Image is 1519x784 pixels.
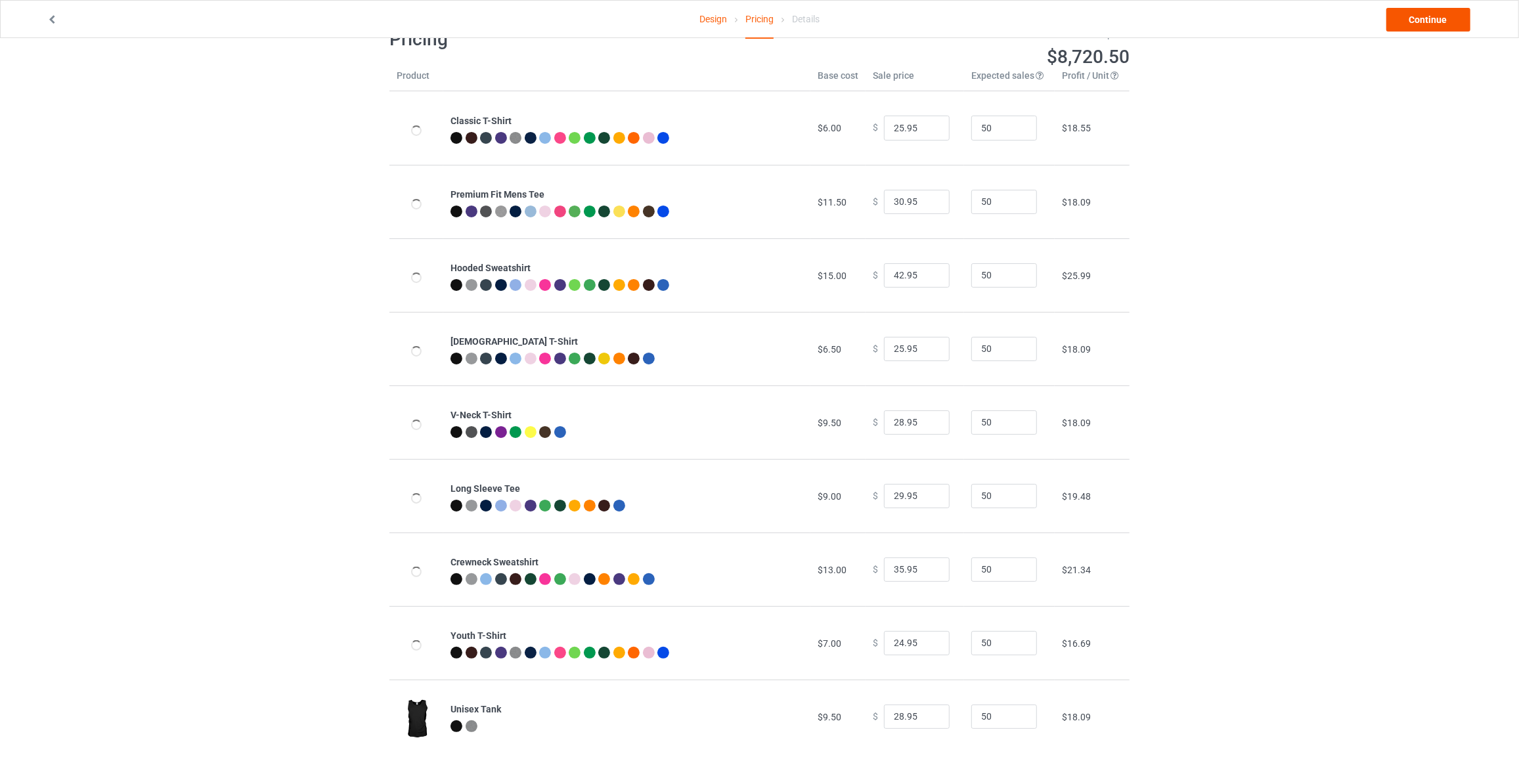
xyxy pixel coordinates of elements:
[873,270,878,280] span: $
[873,711,878,722] span: $
[389,69,443,91] th: Product
[1062,197,1091,207] span: $18.09
[873,196,878,207] span: $
[451,704,501,714] b: Unisex Tank
[699,1,727,37] a: Design
[451,410,512,420] b: V-Neck T-Shirt
[873,638,878,648] span: $
[510,647,521,659] img: heather_texture.png
[818,491,841,502] span: $9.00
[810,69,866,91] th: Base cost
[1062,271,1091,281] span: $25.99
[873,343,878,354] span: $
[1055,69,1130,91] th: Profit / Unit
[818,712,841,722] span: $9.50
[466,720,477,732] img: heather_texture.png
[451,483,520,494] b: Long Sleeve Tee
[818,565,847,575] span: $13.00
[866,69,964,91] th: Sale price
[1062,712,1091,722] span: $18.09
[818,638,841,649] span: $7.00
[1062,491,1091,502] span: $19.48
[451,189,544,200] b: Premium Fit Mens Tee
[451,336,578,347] b: [DEMOGRAPHIC_DATA] T-Shirt
[818,271,847,281] span: $15.00
[389,28,751,51] h1: Pricing
[745,1,774,39] div: Pricing
[1062,418,1091,428] span: $18.09
[818,197,847,207] span: $11.50
[1062,123,1091,133] span: $18.55
[451,116,512,126] b: Classic T-Shirt
[1047,46,1130,68] span: $8,720.50
[1386,8,1470,32] a: Continue
[451,630,506,641] b: Youth T-Shirt
[818,418,841,428] span: $9.50
[964,69,1055,91] th: Expected sales
[451,263,531,273] b: Hooded Sweatshirt
[792,1,820,37] div: Details
[451,557,539,567] b: Crewneck Sweatshirt
[818,123,841,133] span: $6.00
[495,206,507,217] img: heather_texture.png
[1062,638,1091,649] span: $16.69
[873,123,878,133] span: $
[873,417,878,427] span: $
[873,490,878,501] span: $
[818,344,841,355] span: $6.50
[1062,344,1091,355] span: $18.09
[510,132,521,144] img: heather_texture.png
[873,564,878,575] span: $
[1062,565,1091,575] span: $21.34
